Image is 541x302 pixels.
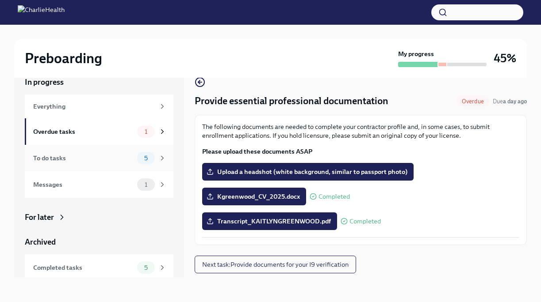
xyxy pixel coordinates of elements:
[25,94,173,118] a: Everything
[202,260,349,269] span: Next task : Provide documents for your I9 verification
[493,98,527,105] span: Due
[33,127,134,136] div: Overdue tasks
[25,254,173,281] a: Completed tasks5
[208,192,300,201] span: Kgreenwood_CV_2025.docx
[493,97,527,106] span: September 3rd, 2025 09:00
[18,5,65,19] img: CharlieHealth
[195,256,356,273] button: Next task:Provide documents for your I9 verification
[195,94,388,108] h4: Provide essential professional documentation
[318,193,350,200] span: Completed
[25,212,173,223] a: For later
[33,102,155,111] div: Everything
[202,147,312,155] strong: Please upload these documents ASAP
[25,77,173,87] a: In progress
[208,167,407,176] span: Upload a headshot (white background, similar to passport photo)
[25,212,54,223] div: For later
[139,181,153,188] span: 1
[25,171,173,198] a: Messages1
[33,180,134,189] div: Messages
[25,237,173,247] a: Archived
[349,218,381,225] span: Completed
[494,50,516,66] h3: 45%
[202,163,414,181] label: Upload a headshot (white background, similar to passport photo)
[398,49,434,58] strong: My progress
[139,128,153,135] span: 1
[202,212,337,230] label: Transcript_KAITLYNGREENWOOD.pdf
[139,155,153,162] span: 5
[25,145,173,171] a: To do tasks5
[33,153,134,163] div: To do tasks
[25,118,173,145] a: Overdue tasks1
[33,263,134,272] div: Completed tasks
[503,98,527,105] strong: a day ago
[457,98,489,105] span: Overdue
[202,188,306,205] label: Kgreenwood_CV_2025.docx
[139,264,153,271] span: 5
[25,49,102,67] h2: Preboarding
[202,122,519,140] p: The following documents are needed to complete your contractor profile and, in some cases, to sub...
[208,217,331,226] span: Transcript_KAITLYNGREENWOOD.pdf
